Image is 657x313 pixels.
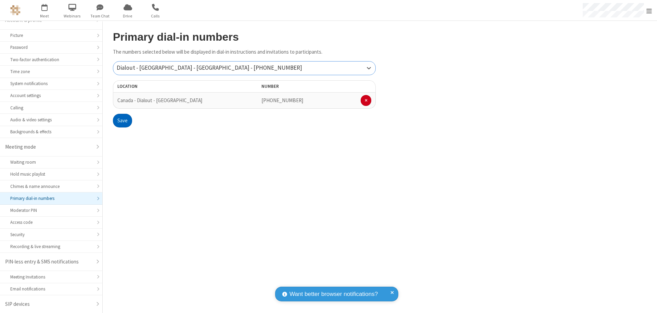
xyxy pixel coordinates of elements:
div: Chimes & name announce [10,183,92,190]
span: Dialout - [GEOGRAPHIC_DATA] - [GEOGRAPHIC_DATA] - [PHONE_NUMBER] [117,64,302,71]
div: Time zone [10,68,92,75]
div: Meeting Invitations [10,274,92,280]
div: Two-factor authentication [10,56,92,63]
span: [PHONE_NUMBER] [261,97,303,104]
div: System notifications [10,80,92,87]
div: Meeting mode [5,143,92,151]
th: Location [113,80,218,93]
span: Drive [115,13,141,19]
span: Meet [32,13,57,19]
div: Waiting room [10,159,92,165]
span: Calls [143,13,168,19]
div: PIN-less entry & SMS notifications [5,258,92,266]
div: Account settings [10,92,92,99]
div: Access code [10,219,92,226]
div: Picture [10,32,92,39]
p: The numbers selected below will be displayed in dial-in instructions and invitations to participa... [113,48,376,56]
div: Primary dial-in numbers [10,195,92,202]
div: Audio & video settings [10,117,92,123]
button: Save [113,114,132,127]
div: Calling [10,105,92,111]
span: Webinars [60,13,85,19]
div: SIP devices [5,300,92,308]
h2: Primary dial-in numbers [113,31,376,43]
span: Team Chat [87,13,113,19]
div: Hold music playlist [10,171,92,177]
div: Recording & live streaming [10,243,92,250]
img: QA Selenium DO NOT DELETE OR CHANGE [10,5,21,15]
div: Moderator PIN [10,207,92,214]
td: Canada - Dialout - [GEOGRAPHIC_DATA] [113,93,218,109]
div: Security [10,231,92,238]
div: Backgrounds & effects [10,128,92,135]
th: Number [257,80,376,93]
div: Password [10,44,92,51]
span: Want better browser notifications? [289,290,378,299]
div: Email notifications [10,286,92,292]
